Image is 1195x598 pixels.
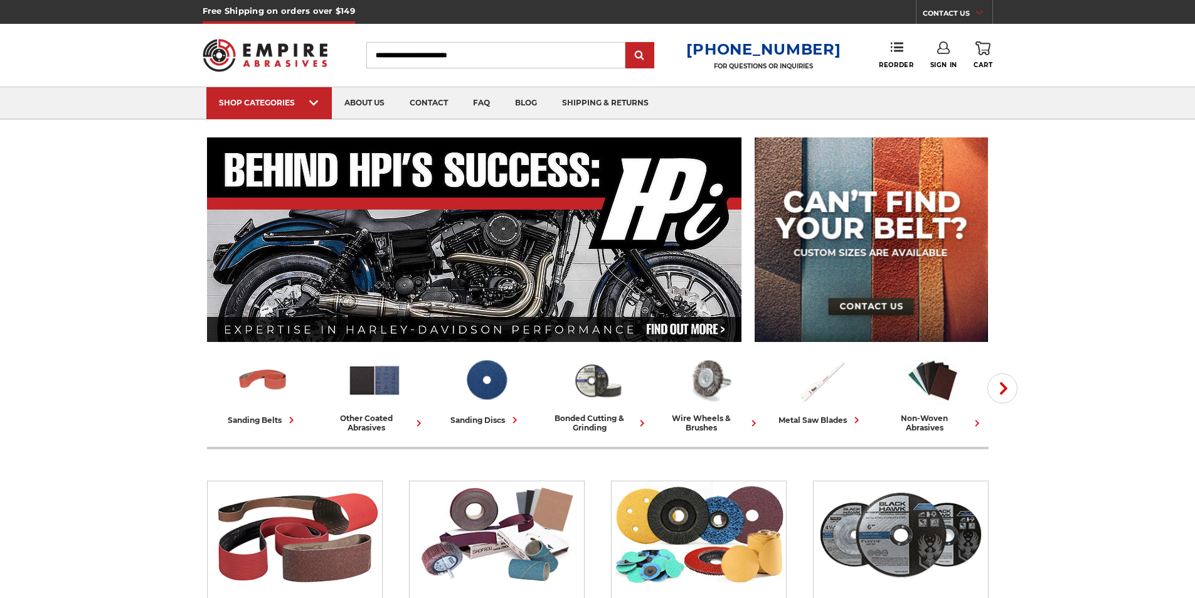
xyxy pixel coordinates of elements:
div: metal saw blades [778,414,863,427]
img: Metal Saw Blades [794,353,849,407]
a: shipping & returns [550,87,661,119]
a: Cart [974,41,992,69]
a: blog [502,87,550,119]
span: Reorder [879,61,913,69]
img: Non-woven Abrasives [905,353,960,407]
img: Other Coated Abrasives [410,481,584,588]
span: Sign In [930,61,957,69]
div: wire wheels & brushes [659,414,760,432]
span: Cart [974,61,992,69]
a: sanding discs [435,353,537,427]
div: other coated abrasives [324,414,425,432]
button: Next [987,373,1017,403]
img: Sanding Discs [459,353,514,407]
input: Submit [627,43,652,68]
img: promo banner for custom belts. [755,137,988,342]
a: other coated abrasives [324,353,425,432]
a: wire wheels & brushes [659,353,760,432]
img: Sanding Discs [612,481,786,588]
img: Sanding Belts [208,481,382,588]
a: about us [332,87,397,119]
img: Wire Wheels & Brushes [682,353,737,407]
div: sanding discs [450,414,521,427]
a: faq [460,87,502,119]
img: Banner for an interview featuring Horsepower Inc who makes Harley performance upgrades featured o... [207,137,742,342]
div: non-woven abrasives [882,414,984,432]
a: [PHONE_NUMBER] [686,40,841,58]
a: Reorder [879,41,913,68]
a: sanding belts [212,353,314,427]
a: bonded cutting & grinding [547,353,649,432]
p: FOR QUESTIONS OR INQUIRIES [686,62,841,70]
img: Sanding Belts [235,353,290,407]
a: non-woven abrasives [882,353,984,432]
div: sanding belts [228,414,298,427]
img: Bonded Cutting & Grinding [570,353,625,407]
div: bonded cutting & grinding [547,414,649,432]
img: Other Coated Abrasives [347,353,402,407]
img: Bonded Cutting & Grinding [814,481,988,588]
a: contact [397,87,460,119]
a: CONTACT US [923,6,992,24]
a: metal saw blades [770,353,872,427]
div: SHOP CATEGORIES [219,98,319,107]
img: Empire Abrasives [203,31,328,80]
